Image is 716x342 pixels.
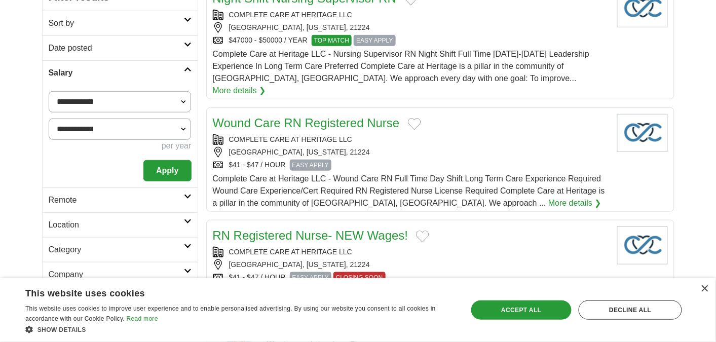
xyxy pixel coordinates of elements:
[213,10,609,20] div: COMPLETE CARE AT HERITAGE LLC
[213,160,609,171] div: $41 - $47 / HOUR
[213,247,609,257] div: COMPLETE CARE AT HERITAGE LLC
[213,147,609,158] div: [GEOGRAPHIC_DATA], [US_STATE], 21224
[579,300,682,320] div: Decline all
[213,259,609,270] div: [GEOGRAPHIC_DATA], [US_STATE], 21224
[43,262,198,287] a: Company
[213,116,400,130] a: Wound Care RN Registered Nurse
[49,269,184,281] h2: Company
[43,187,198,212] a: Remote
[43,35,198,60] a: Date posted
[701,285,708,293] div: Close
[548,197,601,209] a: More details ❯
[333,272,386,283] span: CLOSING SOON
[213,35,609,46] div: $47000 - $50000 / YEAR
[143,160,191,181] button: Apply
[471,300,572,320] div: Accept all
[213,50,590,83] span: Complete Care at Heritage LLC - Nursing Supervisor RN Night Shift Full Time [DATE]-[DATE] Leaders...
[617,114,668,152] img: Company logo
[416,231,429,243] button: Add to favorite jobs
[127,315,158,322] a: Read more, opens a new window
[290,272,331,283] span: EASY APPLY
[213,174,605,207] span: Complete Care at Heritage LLC - Wound Care RN Full Time Day Shift Long Term Care Experience Requi...
[312,35,352,46] span: TOP MATCH
[25,324,455,334] div: Show details
[37,326,86,333] span: Show details
[213,85,266,97] a: More details ❯
[354,35,395,46] span: EASY APPLY
[49,67,184,79] h2: Salary
[49,17,184,29] h2: Sort by
[617,226,668,264] img: Company logo
[213,229,408,242] a: RN Registered Nurse- NEW Wages!
[213,22,609,33] div: [GEOGRAPHIC_DATA], [US_STATE], 21224
[408,118,421,130] button: Add to favorite jobs
[25,284,429,299] div: This website uses cookies
[213,134,609,145] div: COMPLETE CARE AT HERITAGE LLC
[43,11,198,35] a: Sort by
[49,194,184,206] h2: Remote
[43,60,198,85] a: Salary
[49,42,184,54] h2: Date posted
[43,212,198,237] a: Location
[25,305,436,322] span: This website uses cookies to improve user experience and to enable personalised advertising. By u...
[213,272,609,283] div: $41 - $47 / HOUR
[49,219,184,231] h2: Location
[49,244,184,256] h2: Category
[290,160,331,171] span: EASY APPLY
[49,140,192,152] div: per year
[43,237,198,262] a: Category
